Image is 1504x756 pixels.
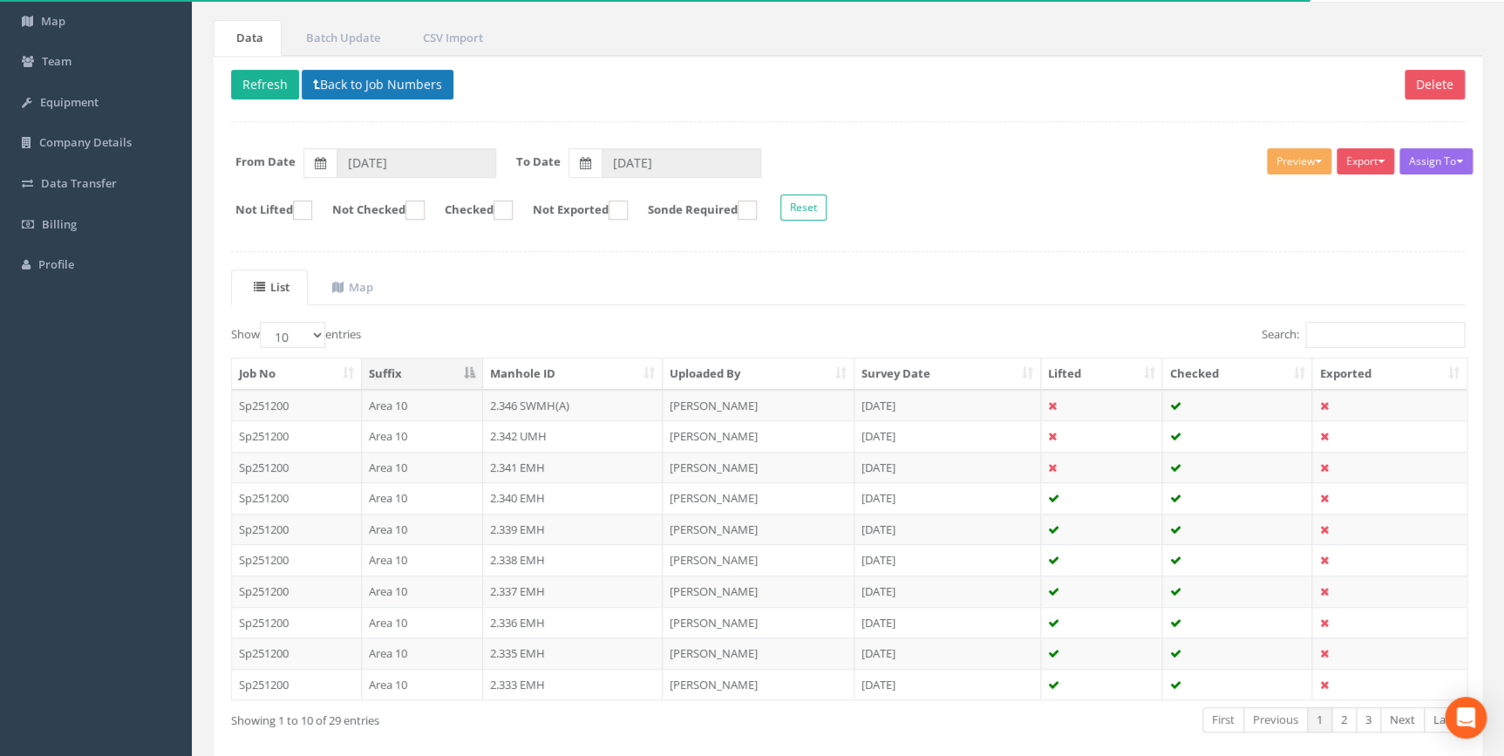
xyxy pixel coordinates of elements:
div: Showing 1 to 10 of 29 entries [231,705,730,729]
button: Assign To [1399,148,1473,174]
th: Uploaded By: activate to sort column ascending [663,358,854,390]
button: Preview [1267,148,1331,174]
input: Search: [1305,322,1465,348]
button: Refresh [231,70,299,99]
td: Area 10 [362,514,483,545]
td: Area 10 [362,607,483,638]
a: 3 [1356,707,1381,732]
td: [DATE] [854,576,1041,607]
td: Sp251200 [232,576,362,607]
td: Sp251200 [232,390,362,421]
a: 2 [1331,707,1357,732]
td: [PERSON_NAME] [663,576,854,607]
td: 2.333 EMH [483,669,664,700]
span: Map [41,13,65,29]
td: Area 10 [362,637,483,669]
span: Billing [42,216,77,232]
label: Not Exported [515,201,628,220]
div: Open Intercom Messenger [1445,697,1487,739]
td: Sp251200 [232,420,362,452]
a: Next [1380,707,1425,732]
select: Showentries [260,322,325,348]
label: Not Lifted [218,201,312,220]
td: [PERSON_NAME] [663,452,854,483]
td: 2.337 EMH [483,576,664,607]
a: Last [1424,707,1465,732]
label: Show entries [231,322,361,348]
label: Search: [1262,322,1465,348]
td: [PERSON_NAME] [663,607,854,638]
td: [DATE] [854,544,1041,576]
td: 2.338 EMH [483,544,664,576]
td: [DATE] [854,482,1041,514]
td: [PERSON_NAME] [663,637,854,669]
span: Profile [38,256,74,272]
td: 2.342 UMH [483,420,664,452]
td: Sp251200 [232,607,362,638]
td: 2.336 EMH [483,607,664,638]
td: 2.339 EMH [483,514,664,545]
td: [PERSON_NAME] [663,390,854,421]
uib-tab-heading: List [254,279,289,295]
th: Exported: activate to sort column ascending [1312,358,1467,390]
td: Area 10 [362,390,483,421]
button: Export [1337,148,1394,174]
label: Sonde Required [630,201,757,220]
td: [DATE] [854,420,1041,452]
span: Team [42,53,71,69]
a: First [1202,707,1244,732]
th: Lifted: activate to sort column ascending [1041,358,1163,390]
a: CSV Import [400,20,501,56]
td: [DATE] [854,669,1041,700]
td: 2.335 EMH [483,637,664,669]
label: Not Checked [315,201,425,220]
a: Previous [1243,707,1308,732]
a: List [231,269,308,305]
span: Equipment [40,94,99,110]
td: [DATE] [854,637,1041,669]
th: Suffix: activate to sort column descending [362,358,483,390]
span: Company Details [39,134,132,150]
td: [PERSON_NAME] [663,482,854,514]
td: Sp251200 [232,637,362,669]
td: Sp251200 [232,452,362,483]
td: 2.340 EMH [483,482,664,514]
td: Sp251200 [232,514,362,545]
td: 2.341 EMH [483,452,664,483]
label: To Date [516,153,561,170]
td: [DATE] [854,607,1041,638]
span: Data Transfer [41,175,117,191]
a: Data [214,20,282,56]
a: Map [310,269,391,305]
td: [PERSON_NAME] [663,544,854,576]
td: Area 10 [362,669,483,700]
td: [PERSON_NAME] [663,669,854,700]
input: From Date [337,148,496,178]
td: Sp251200 [232,482,362,514]
td: Area 10 [362,576,483,607]
td: [DATE] [854,514,1041,545]
button: Delete [1405,70,1465,99]
td: Sp251200 [232,544,362,576]
label: From Date [235,153,296,170]
td: Area 10 [362,420,483,452]
th: Job No: activate to sort column ascending [232,358,362,390]
input: To Date [602,148,761,178]
td: [DATE] [854,390,1041,421]
td: Sp251200 [232,669,362,700]
a: Batch Update [283,20,398,56]
th: Manhole ID: activate to sort column ascending [483,358,664,390]
td: 2.346 SWMH(A) [483,390,664,421]
td: Area 10 [362,544,483,576]
a: 1 [1307,707,1332,732]
button: Reset [780,194,827,221]
td: [PERSON_NAME] [663,514,854,545]
td: Area 10 [362,482,483,514]
td: Area 10 [362,452,483,483]
button: Back to Job Numbers [302,70,453,99]
uib-tab-heading: Map [332,279,373,295]
td: [DATE] [854,452,1041,483]
label: Checked [427,201,513,220]
th: Survey Date: activate to sort column ascending [854,358,1041,390]
th: Checked: activate to sort column ascending [1162,358,1312,390]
